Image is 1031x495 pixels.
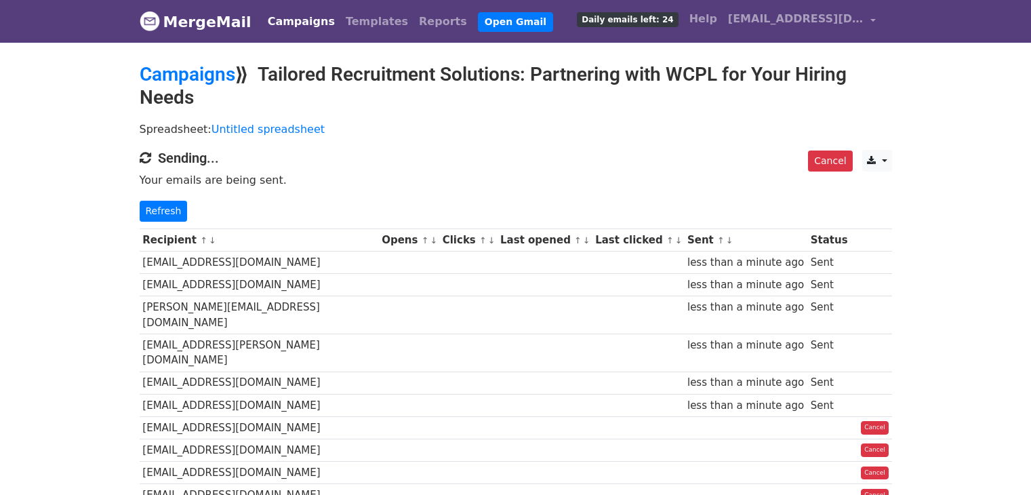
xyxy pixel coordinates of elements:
[439,229,497,252] th: Clicks
[861,467,889,480] a: Cancel
[666,235,674,245] a: ↑
[675,235,683,245] a: ↓
[684,5,723,33] a: Help
[140,201,188,222] a: Refresh
[478,12,553,32] a: Open Gmail
[140,63,892,108] h2: ⟫ Tailored Recruitment Solutions: Partnering with WCPL for Your Hiring Needs
[807,296,851,334] td: Sent
[422,235,429,245] a: ↑
[574,235,582,245] a: ↑
[140,150,892,166] h4: Sending...
[687,375,804,391] div: less than a minute ago
[807,274,851,296] td: Sent
[140,173,892,187] p: Your emails are being sent.
[807,229,851,252] th: Status
[488,235,496,245] a: ↓
[262,8,340,35] a: Campaigns
[807,394,851,416] td: Sent
[340,8,413,35] a: Templates
[140,122,892,136] p: Spreadsheet:
[807,334,851,372] td: Sent
[140,334,379,372] td: [EMAIL_ADDRESS][PERSON_NAME][DOMAIN_NAME]
[140,63,235,85] a: Campaigns
[807,372,851,394] td: Sent
[684,229,807,252] th: Sent
[717,235,725,245] a: ↑
[497,229,592,252] th: Last opened
[723,5,881,37] a: [EMAIL_ADDRESS][DOMAIN_NAME]
[140,252,379,274] td: [EMAIL_ADDRESS][DOMAIN_NAME]
[140,416,379,439] td: [EMAIL_ADDRESS][DOMAIN_NAME]
[209,235,216,245] a: ↓
[140,462,379,484] td: [EMAIL_ADDRESS][DOMAIN_NAME]
[808,151,852,172] a: Cancel
[726,235,733,245] a: ↓
[140,274,379,296] td: [EMAIL_ADDRESS][DOMAIN_NAME]
[140,394,379,416] td: [EMAIL_ADDRESS][DOMAIN_NAME]
[378,229,439,252] th: Opens
[861,443,889,457] a: Cancel
[807,252,851,274] td: Sent
[140,296,379,334] td: [PERSON_NAME][EMAIL_ADDRESS][DOMAIN_NAME]
[577,12,678,27] span: Daily emails left: 24
[687,398,804,414] div: less than a minute ago
[592,229,684,252] th: Last clicked
[687,277,804,293] div: less than a minute ago
[728,11,864,27] span: [EMAIL_ADDRESS][DOMAIN_NAME]
[479,235,487,245] a: ↑
[140,372,379,394] td: [EMAIL_ADDRESS][DOMAIN_NAME]
[140,229,379,252] th: Recipient
[140,11,160,31] img: MergeMail logo
[571,5,683,33] a: Daily emails left: 24
[687,255,804,271] div: less than a minute ago
[413,8,472,35] a: Reports
[687,300,804,315] div: less than a minute ago
[211,123,325,136] a: Untitled spreadsheet
[583,235,590,245] a: ↓
[140,7,251,36] a: MergeMail
[200,235,207,245] a: ↑
[140,439,379,461] td: [EMAIL_ADDRESS][DOMAIN_NAME]
[861,421,889,435] a: Cancel
[430,235,437,245] a: ↓
[687,338,804,353] div: less than a minute ago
